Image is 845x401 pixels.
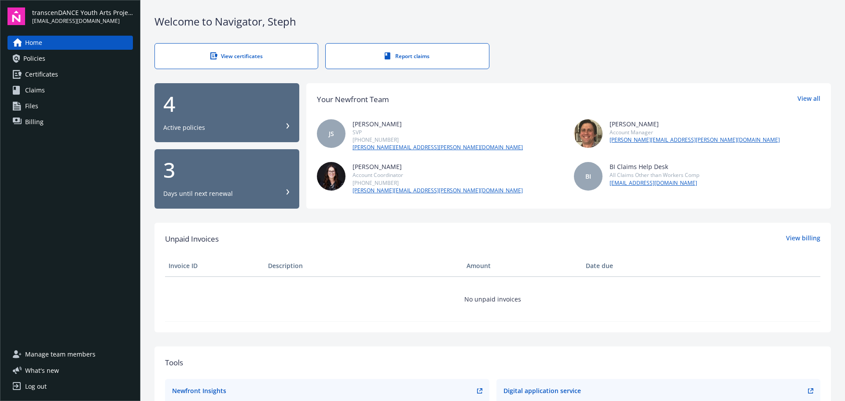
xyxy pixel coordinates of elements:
a: [PERSON_NAME][EMAIL_ADDRESS][PERSON_NAME][DOMAIN_NAME] [610,136,780,144]
a: View all [797,94,820,105]
div: Days until next renewal [163,189,233,198]
td: No unpaid invoices [165,276,820,321]
span: [EMAIL_ADDRESS][DOMAIN_NAME] [32,17,133,25]
span: Unpaid Invoices [165,233,219,245]
a: [PERSON_NAME][EMAIL_ADDRESS][PERSON_NAME][DOMAIN_NAME] [353,187,523,195]
a: Policies [7,52,133,66]
div: 4 [163,93,290,114]
button: 3Days until next renewal [154,149,299,209]
div: Account Coordinator [353,171,523,179]
a: Report claims [325,43,489,69]
span: Home [25,36,42,50]
th: Description [265,255,463,276]
a: [EMAIL_ADDRESS][DOMAIN_NAME] [610,179,699,187]
div: [PERSON_NAME] [353,162,523,171]
span: Certificates [25,67,58,81]
a: Files [7,99,133,113]
button: 4Active policies [154,83,299,143]
th: Invoice ID [165,255,265,276]
a: Home [7,36,133,50]
div: Active policies [163,123,205,132]
a: Claims [7,83,133,97]
div: Account Manager [610,129,780,136]
a: Certificates [7,67,133,81]
div: [PHONE_NUMBER] [353,136,523,143]
div: Welcome to Navigator , Steph [154,14,831,29]
div: All Claims Other than Workers Comp [610,171,699,179]
img: navigator-logo.svg [7,7,25,25]
div: SVP [353,129,523,136]
div: View certificates [173,52,300,60]
img: photo [574,119,603,148]
span: Claims [25,83,45,97]
span: JS [329,129,334,138]
div: 3 [163,159,290,180]
a: Billing [7,115,133,129]
span: BI [585,172,591,181]
div: Your Newfront Team [317,94,389,105]
span: Files [25,99,38,113]
span: Policies [23,52,45,66]
a: View billing [786,233,820,245]
a: View certificates [154,43,318,69]
th: Amount [463,255,582,276]
img: photo [317,162,345,191]
div: BI Claims Help Desk [610,162,699,171]
button: transcenDANCE Youth Arts Project[EMAIL_ADDRESS][DOMAIN_NAME] [32,7,133,25]
span: transcenDANCE Youth Arts Project [32,8,133,17]
div: [PERSON_NAME] [353,119,523,129]
a: [PERSON_NAME][EMAIL_ADDRESS][PERSON_NAME][DOMAIN_NAME] [353,143,523,151]
div: [PERSON_NAME] [610,119,780,129]
th: Date due [582,255,682,276]
div: [PHONE_NUMBER] [353,179,523,187]
span: Billing [25,115,44,129]
div: Report claims [343,52,471,60]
